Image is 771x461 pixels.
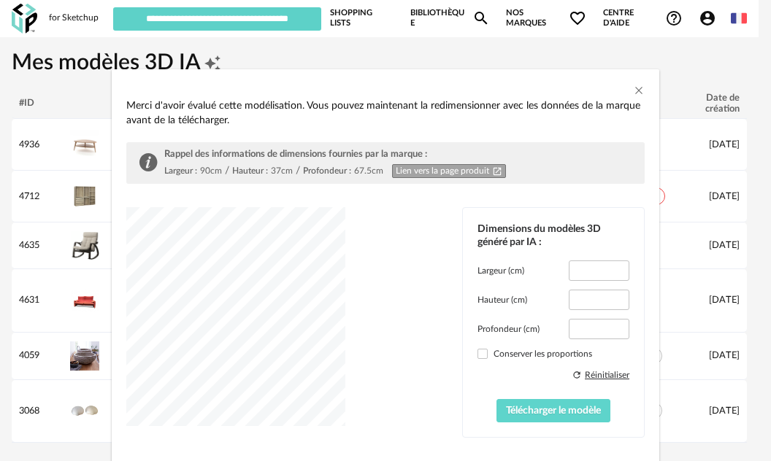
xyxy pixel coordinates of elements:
span: Open In New icon [492,166,502,177]
div: Merci d'avoir évalué cette modélisation. Vous pouvez maintenant la redimensionner avec les donnée... [126,98,645,128]
a: Lien vers la page produitOpen In New icon [392,164,506,178]
div: Hauteur : [232,165,268,177]
div: Profondeur : [303,165,351,177]
label: Hauteur (cm) [477,294,527,306]
button: Close [633,84,645,99]
div: 90cm [200,165,222,177]
label: Profondeur (cm) [477,323,540,335]
div: Dimensions du modèles 3D généré par IA : [477,222,629,249]
span: Télécharger le modèle [506,406,601,416]
div: / [296,165,300,177]
div: Réinitialiser [585,369,629,381]
button: Télécharger le modèle [496,399,611,422]
label: Conserver les proportions [477,348,629,360]
div: 37cm [271,165,293,177]
span: Rappel des informations de dimensions fournies par la marque : [164,150,427,159]
div: Largeur : [164,165,197,177]
div: / [225,165,229,177]
span: Refresh icon [572,368,582,381]
div: 67.5cm [354,165,383,177]
label: Largeur (cm) [477,265,524,276]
